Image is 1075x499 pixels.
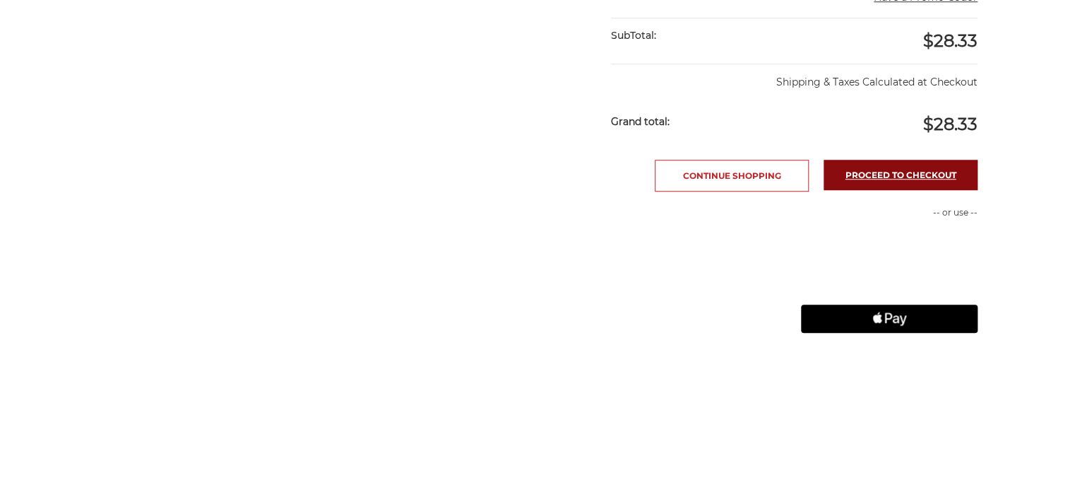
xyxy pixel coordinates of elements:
iframe: PayPal-paylater [801,269,978,298]
a: Continue Shopping [655,160,809,192]
strong: Grand total: [611,115,670,128]
a: Proceed to checkout [824,160,978,190]
p: -- or use -- [801,206,978,219]
p: Shipping & Taxes Calculated at Checkout [611,64,978,90]
span: $28.33 [923,30,978,51]
iframe: PayPal-paypal [801,234,978,262]
div: SubTotal: [611,18,795,53]
span: $28.33 [923,114,978,134]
